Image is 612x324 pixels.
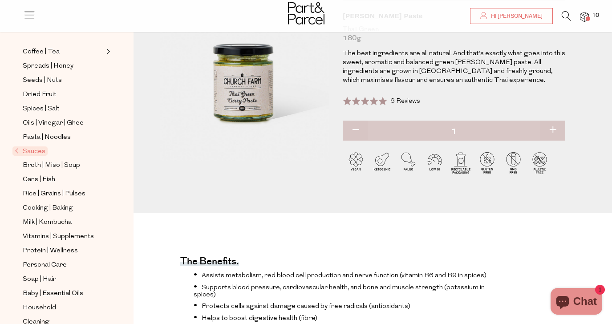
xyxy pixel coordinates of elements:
a: Household [23,302,104,313]
a: Cans | Fish [23,174,104,185]
span: Sauces [12,146,48,156]
a: Milk | Kombucha [23,217,104,228]
img: P_P-ICONS-Live_Bec_V11_Recyclable_Packaging.svg [448,150,474,176]
div: Thai Green 180g [343,25,565,43]
a: Oils | Vinegar | Ghee [23,117,104,129]
span: Personal Care [23,260,67,271]
a: 10 [580,12,589,21]
a: Coffee | Tea [23,46,104,57]
span: 6 Reviews [390,98,420,105]
span: Oils | Vinegar | Ghee [23,118,84,129]
span: Rice | Grains | Pulses [23,189,85,199]
a: Seeds | Nuts [23,75,104,86]
a: Sauces [15,146,104,157]
a: Personal Care [23,259,104,271]
a: Soap | Hair [23,274,104,285]
button: Expand/Collapse Coffee | Tea [104,46,110,57]
span: Seeds | Nuts [23,75,62,86]
span: Broth | Miso | Soup [23,160,80,171]
a: Spices | Salt [23,103,104,114]
a: Protein | Wellness [23,245,104,256]
img: P_P-ICONS-Live_Bec_V11_Plastic_Free.svg [527,150,553,176]
img: P_P-ICONS-Live_Bec_V11_Gluten_Free.svg [474,150,500,176]
a: Pasta | Noodles [23,132,104,143]
li: Assists metabolism, red blood cell production and nerve function (vitamin B6 and B9 in spices) [194,271,491,279]
h4: The benefits. [180,259,239,266]
img: P_P-ICONS-Live_Bec_V11_Vegan.svg [343,150,369,176]
span: Hi [PERSON_NAME] [489,12,543,20]
span: Vitamins | Supplements [23,231,94,242]
span: Pasta | Noodles [23,132,71,143]
p: The best ingredients are all natural. And that’s exactly what goes into this sweet, aromatic and ... [343,49,565,85]
a: Baby | Essential Oils [23,288,104,299]
img: P_P-ICONS-Live_Bec_V11_Paleo.svg [395,150,422,176]
span: Baby | Essential Oils [23,288,83,299]
span: Cooking | Baking [23,203,73,214]
a: Cooking | Baking [23,202,104,214]
li: Supports blood pressure, cardiovascular health, and bone and muscle strength (potassium in spices) [194,283,491,298]
span: 10 [590,12,601,20]
input: QTY Curry Paste [343,121,565,143]
span: Milk | Kombucha [23,217,72,228]
img: P_P-ICONS-Live_Bec_V11_Low_Gi.svg [422,150,448,176]
inbox-online-store-chat: Shopify online store chat [548,288,605,317]
span: Spices | Salt [23,104,60,114]
img: P_P-ICONS-Live_Bec_V11_Ketogenic.svg [369,150,395,176]
span: Soap | Hair [23,274,56,285]
li: Protects cells against damage caused by free radicals (antioxidants) [194,301,491,310]
a: Rice | Grains | Pulses [23,188,104,199]
img: P_P-ICONS-Live_Bec_V11_GMO_Free.svg [500,150,527,176]
span: Protein | Wellness [23,246,78,256]
a: Broth | Miso | Soup [23,160,104,171]
span: Coffee | Tea [23,47,60,57]
span: Dried Fruit [23,89,57,100]
span: Spreads | Honey [23,61,73,72]
a: Vitamins | Supplements [23,231,104,242]
li: Helps to boost digestive health (fibre) [194,313,491,322]
a: Hi [PERSON_NAME] [470,8,553,24]
span: Household [23,303,56,313]
span: Cans | Fish [23,174,55,185]
a: Spreads | Honey [23,61,104,72]
a: Dried Fruit [23,89,104,100]
img: Part&Parcel [288,2,324,24]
